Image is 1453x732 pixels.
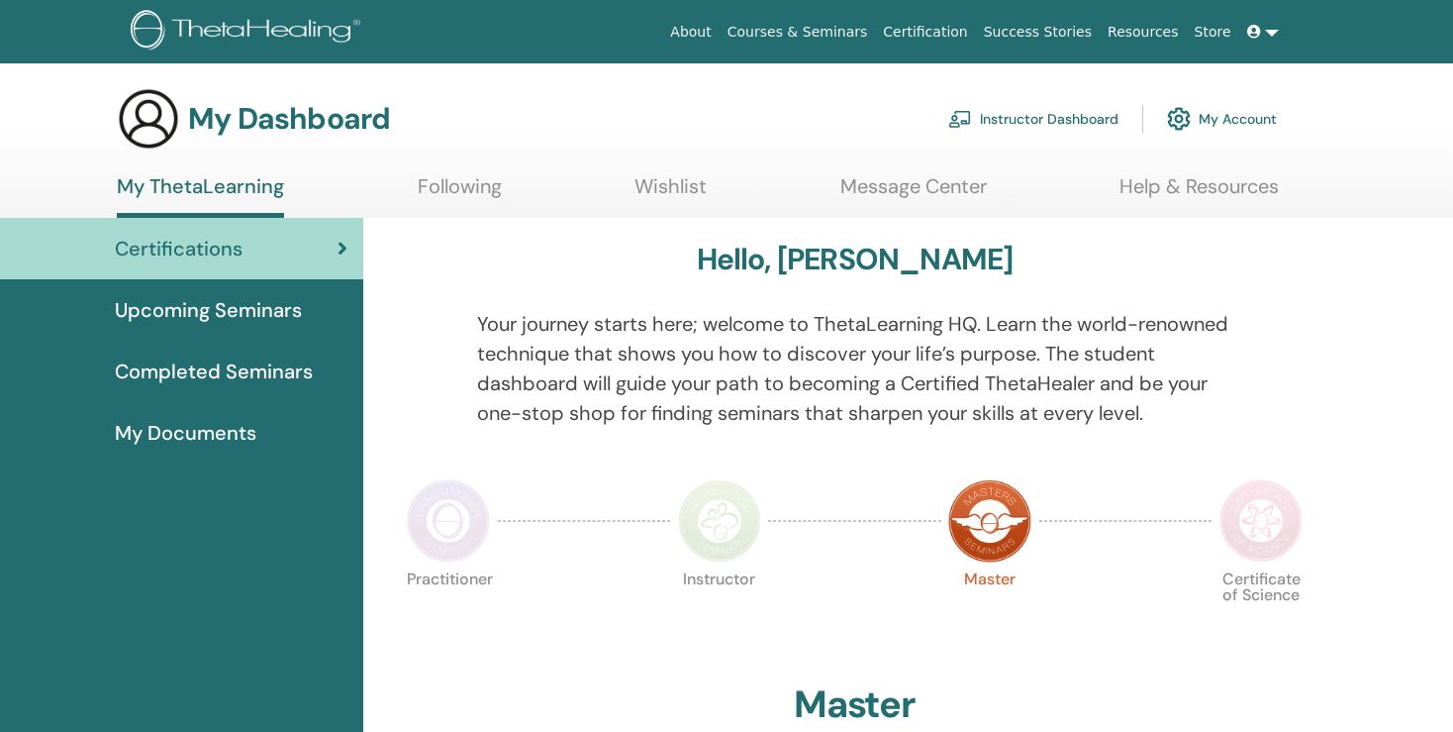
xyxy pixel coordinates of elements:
[1167,97,1277,141] a: My Account
[875,14,975,51] a: Certification
[115,295,302,325] span: Upcoming Seminars
[115,418,256,448] span: My Documents
[477,309,1231,428] p: Your journey starts here; welcome to ThetaLearning HQ. Learn the world-renowned technique that sh...
[678,479,761,563] img: Instructor
[188,101,390,137] h3: My Dashboard
[697,242,1014,277] h3: Hello, [PERSON_NAME]
[948,97,1118,141] a: Instructor Dashboard
[948,110,972,128] img: chalkboard-teacher.svg
[115,357,313,386] span: Completed Seminars
[678,572,761,655] p: Instructor
[117,174,284,218] a: My ThetaLearning
[948,479,1031,563] img: Master
[407,572,490,655] p: Practitioner
[1187,14,1239,51] a: Store
[1219,479,1303,563] img: Certificate of Science
[115,234,242,263] span: Certifications
[840,174,987,213] a: Message Center
[794,682,917,728] h2: Master
[662,14,719,51] a: About
[634,174,707,213] a: Wishlist
[948,572,1031,655] p: Master
[117,87,180,151] img: generic-user-icon.jpg
[1167,102,1191,136] img: cog.svg
[407,479,490,563] img: Practitioner
[1100,14,1187,51] a: Resources
[131,10,367,54] img: logo.png
[976,14,1100,51] a: Success Stories
[1219,572,1303,655] p: Certificate of Science
[1119,174,1279,213] a: Help & Resources
[720,14,876,51] a: Courses & Seminars
[418,174,502,213] a: Following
